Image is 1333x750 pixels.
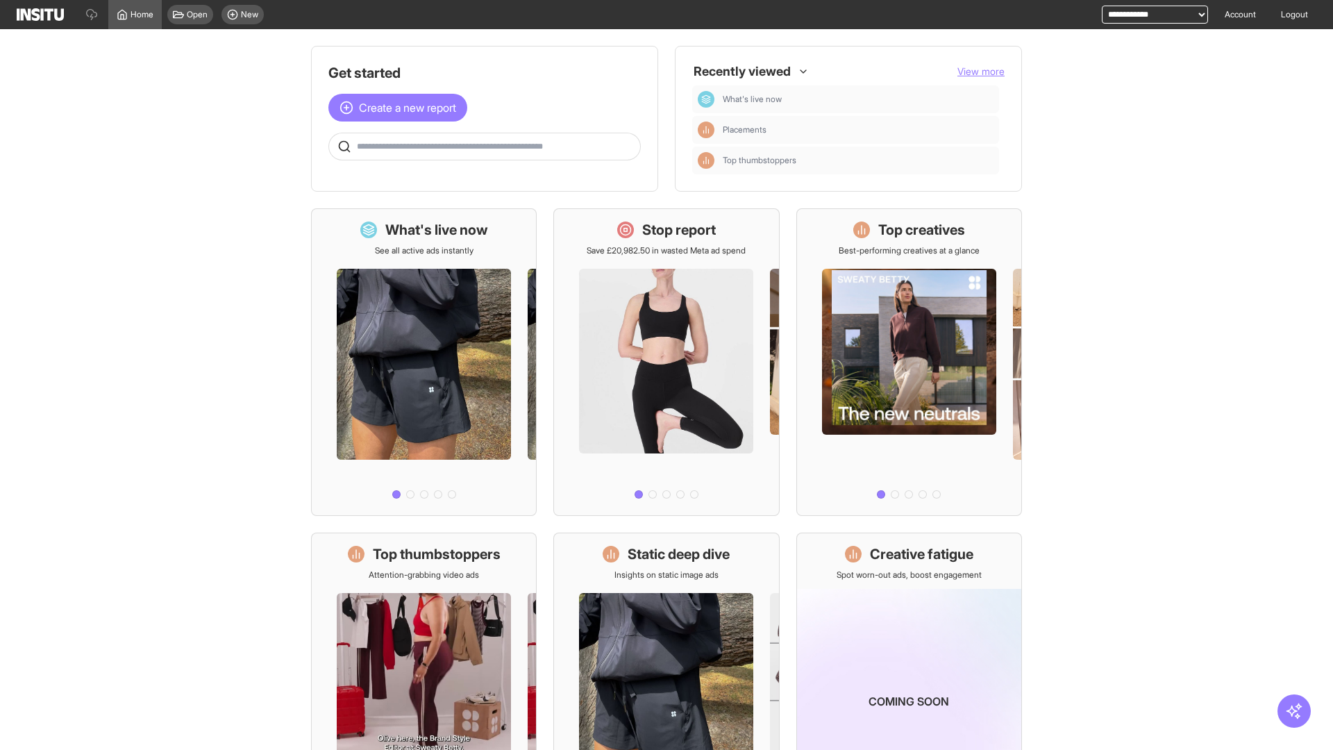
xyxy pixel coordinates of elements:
[698,152,714,169] div: Insights
[553,208,779,516] a: Stop reportSave £20,982.50 in wasted Meta ad spend
[698,91,714,108] div: Dashboard
[628,544,730,564] h1: Static deep dive
[957,65,1005,78] button: View more
[723,94,782,105] span: What's live now
[957,65,1005,77] span: View more
[587,245,746,256] p: Save £20,982.50 in wasted Meta ad spend
[17,8,64,21] img: Logo
[723,155,796,166] span: Top thumbstoppers
[723,124,766,135] span: Placements
[642,220,716,240] h1: Stop report
[328,94,467,122] button: Create a new report
[187,9,208,20] span: Open
[796,208,1022,516] a: Top creativesBest-performing creatives at a glance
[241,9,258,20] span: New
[614,569,719,581] p: Insights on static image ads
[698,122,714,138] div: Insights
[311,208,537,516] a: What's live nowSee all active ads instantly
[369,569,479,581] p: Attention-grabbing video ads
[723,124,994,135] span: Placements
[373,544,501,564] h1: Top thumbstoppers
[723,155,994,166] span: Top thumbstoppers
[328,63,641,83] h1: Get started
[839,245,980,256] p: Best-performing creatives at a glance
[359,99,456,116] span: Create a new report
[131,9,153,20] span: Home
[375,245,473,256] p: See all active ads instantly
[878,220,965,240] h1: Top creatives
[723,94,994,105] span: What's live now
[385,220,488,240] h1: What's live now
